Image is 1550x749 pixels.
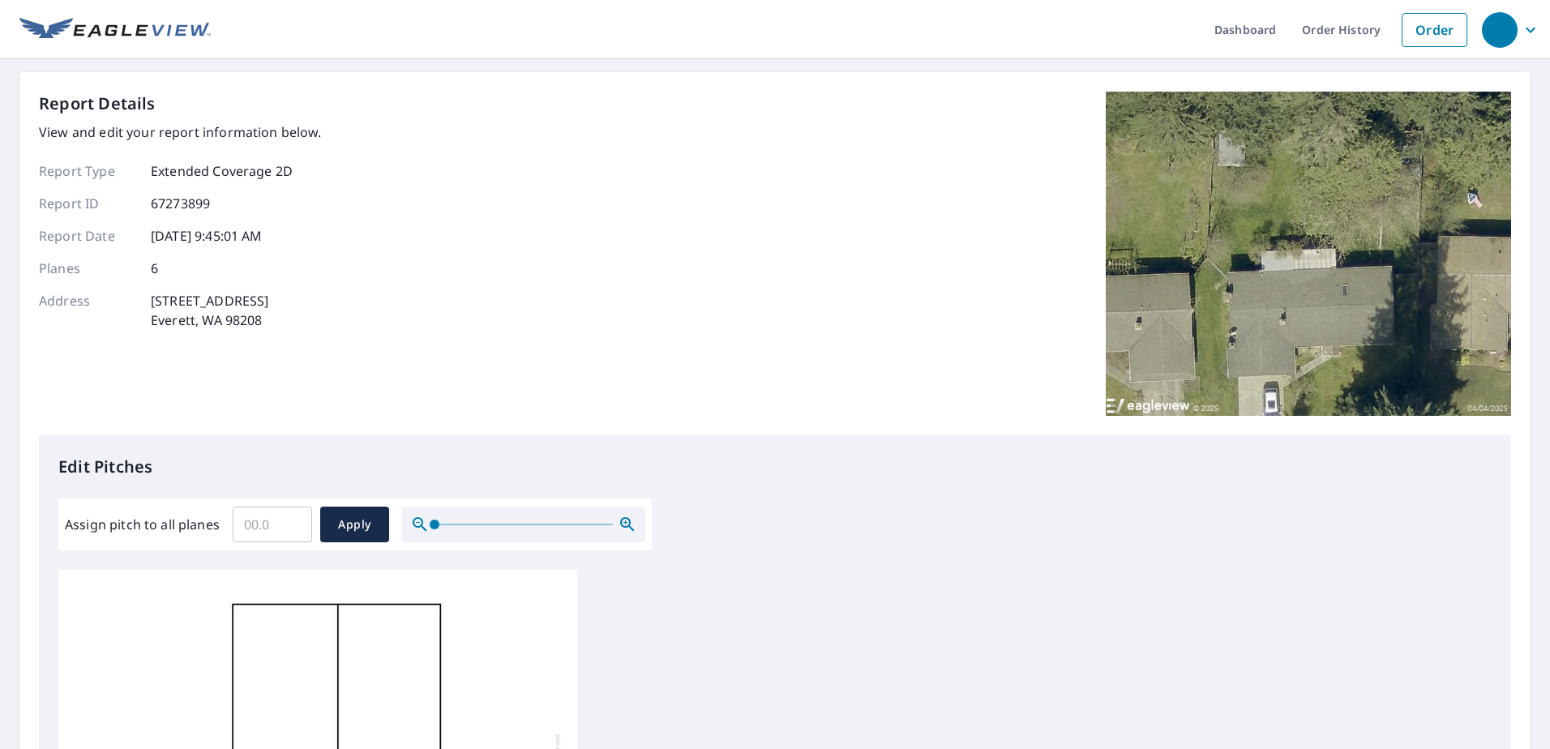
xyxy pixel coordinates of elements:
span: Apply [333,515,376,535]
p: Address [39,291,136,330]
p: Extended Coverage 2D [151,161,293,181]
label: Assign pitch to all planes [65,515,220,534]
p: Report ID [39,194,136,213]
p: 67273899 [151,194,210,213]
p: View and edit your report information below. [39,122,322,142]
p: Report Details [39,92,156,116]
input: 00.0 [233,502,312,547]
p: 6 [151,259,158,278]
p: Planes [39,259,136,278]
p: [STREET_ADDRESS] Everett, WA 98208 [151,291,268,330]
img: EV Logo [19,18,211,42]
p: Edit Pitches [58,455,1492,479]
img: Top image [1106,92,1511,416]
p: Report Type [39,161,136,181]
button: Apply [320,507,389,542]
p: [DATE] 9:45:01 AM [151,226,263,246]
a: Order [1402,13,1467,47]
p: Report Date [39,226,136,246]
